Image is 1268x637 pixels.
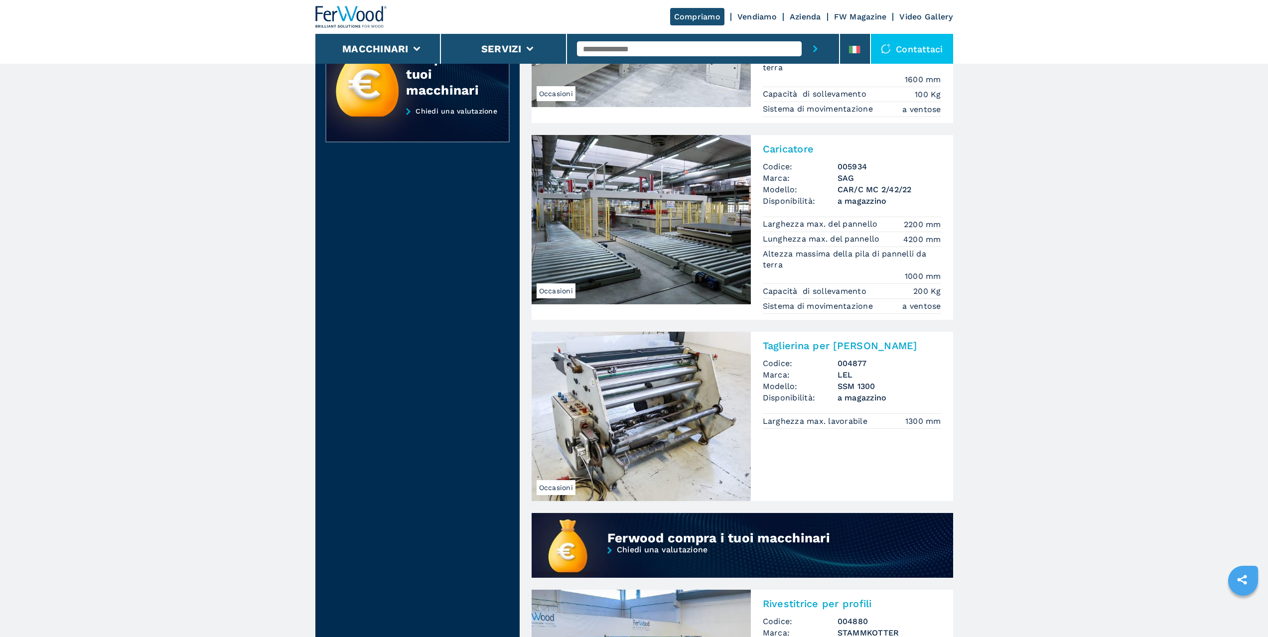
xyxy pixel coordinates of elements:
[838,358,941,369] h3: 004877
[763,381,838,392] span: Modello:
[838,172,941,184] h3: SAG
[881,44,891,54] img: Contattaci
[763,249,941,271] p: Altezza massima della pila di pannelli da terra
[763,184,838,195] span: Modello:
[532,546,953,579] a: Chiedi una valutazione
[763,104,876,115] p: Sistema di movimentazione
[532,135,751,304] img: Caricatore SAG CAR/C MC 2/42/22
[915,89,941,100] em: 100 Kg
[763,358,838,369] span: Codice:
[763,301,876,312] p: Sistema di movimentazione
[406,34,489,98] div: Ferwood compra i tuoi macchinari
[763,219,880,230] p: Larghezza max. del pannello
[790,12,821,21] a: Azienda
[763,616,838,627] span: Codice:
[871,34,953,64] div: Contattaci
[325,107,510,143] a: Chiedi una valutazione
[913,285,941,297] em: 200 Kg
[532,332,953,501] a: Taglierina per Bobine LEL SSM 1300OccasioniTaglierina per [PERSON_NAME]Codice:004877Marca:LELMode...
[1226,592,1261,630] iframe: Chat
[315,6,387,28] img: Ferwood
[763,392,838,403] span: Disponibilità:
[763,598,941,610] h2: Rivestitrice per profili
[537,86,575,101] span: Occasioni
[905,270,941,282] em: 1000 mm
[838,369,941,381] h3: LEL
[537,480,575,495] span: Occasioni
[763,286,869,297] p: Capacità di sollevamento
[899,12,953,21] a: Video Gallery
[763,143,941,155] h2: Caricatore
[763,416,870,427] p: Larghezza max. lavorabile
[763,369,838,381] span: Marca:
[834,12,887,21] a: FW Magazine
[902,300,941,312] em: a ventose
[903,234,941,245] em: 4200 mm
[763,161,838,172] span: Codice:
[763,195,838,207] span: Disponibilità:
[670,8,724,25] a: Compriamo
[838,184,941,195] h3: CAR/C MC 2/42/22
[342,43,409,55] button: Macchinari
[763,89,869,100] p: Capacità di sollevamento
[763,172,838,184] span: Marca:
[905,415,941,427] em: 1300 mm
[607,530,884,546] div: Ferwood compra i tuoi macchinari
[763,234,882,245] p: Lunghezza max. del pannello
[905,74,941,85] em: 1600 mm
[537,283,575,298] span: Occasioni
[902,104,941,115] em: a ventose
[838,161,941,172] h3: 005934
[838,392,941,403] span: a magazzino
[1230,567,1255,592] a: sharethis
[763,340,941,352] h2: Taglierina per [PERSON_NAME]
[532,332,751,501] img: Taglierina per Bobine LEL SSM 1300
[838,195,941,207] span: a magazzino
[838,381,941,392] h3: SSM 1300
[532,135,953,320] a: Caricatore SAG CAR/C MC 2/42/22OccasioniCaricatoreCodice:005934Marca:SAGModello:CAR/C MC 2/42/22D...
[481,43,522,55] button: Servizi
[838,616,941,627] h3: 004880
[737,12,777,21] a: Vendiamo
[802,34,829,64] button: submit-button
[904,219,941,230] em: 2200 mm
